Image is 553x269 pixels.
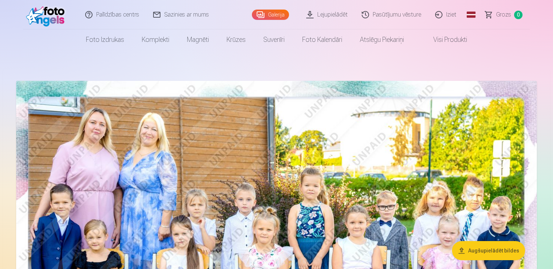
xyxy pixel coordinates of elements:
a: Atslēgu piekariņi [351,29,413,50]
a: Foto kalendāri [293,29,351,50]
a: Magnēti [178,29,218,50]
a: Visi produkti [413,29,476,50]
a: Foto izdrukas [77,29,133,50]
img: /fa1 [26,3,68,26]
a: Krūzes [218,29,254,50]
a: Galerija [252,10,289,20]
a: Komplekti [133,29,178,50]
a: Suvenīri [254,29,293,50]
span: 0 [514,11,523,19]
button: Augšupielādēt bildes [452,241,525,260]
span: Grozs [496,10,511,19]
